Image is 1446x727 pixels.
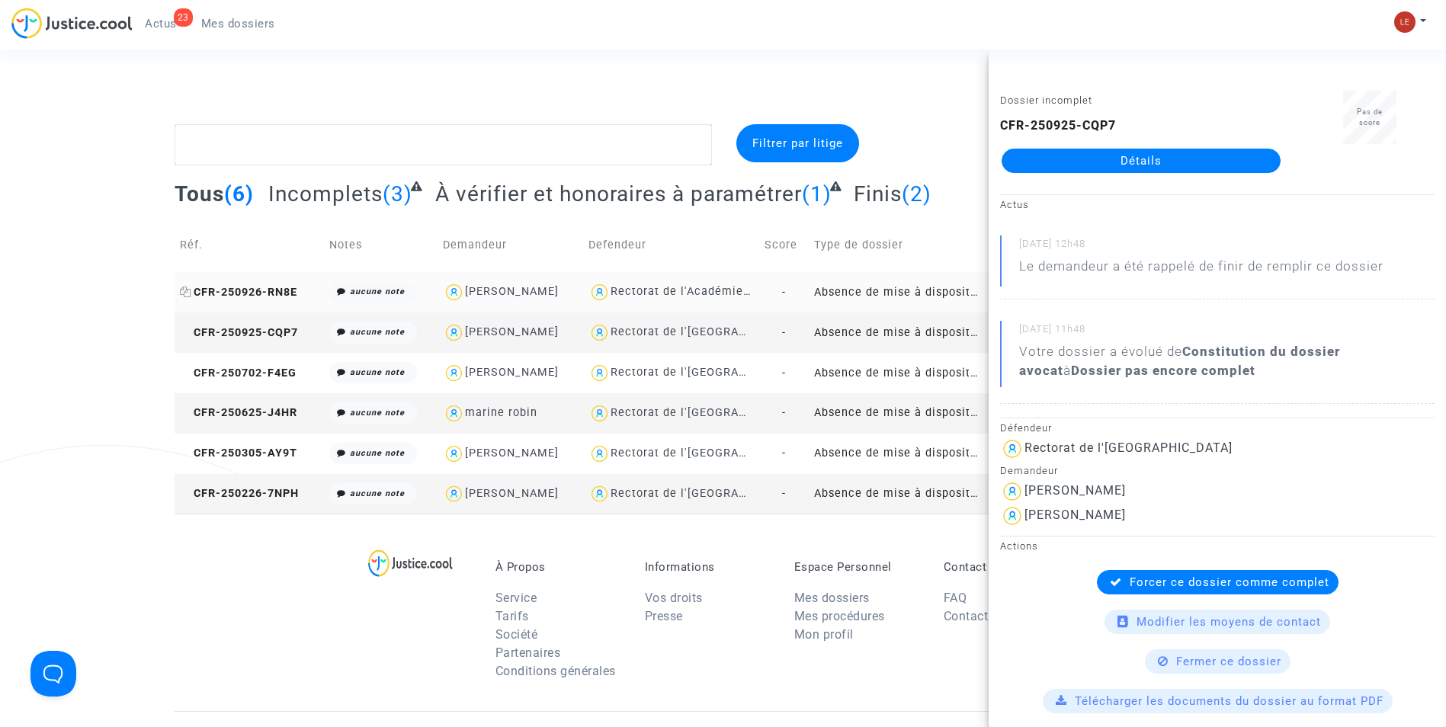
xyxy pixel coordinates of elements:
img: icon-user.svg [588,362,611,384]
span: Finis [854,181,902,207]
div: [PERSON_NAME] [465,366,559,379]
span: CFR-250926-RN8E [180,286,297,299]
td: Demandeur [438,218,583,272]
div: [PERSON_NAME] [1024,483,1126,498]
div: [PERSON_NAME] [465,447,559,460]
a: Mes dossiers [189,12,287,35]
div: Rectorat de l'[GEOGRAPHIC_DATA] [611,487,805,500]
td: Absence de mise à disposition d'AESH [809,353,985,393]
a: 23Actus [133,12,189,35]
span: Incomplets [268,181,383,207]
td: Notes [324,218,438,272]
a: Service [495,591,537,605]
span: (6) [224,181,254,207]
span: CFR-250625-J4HR [180,406,297,419]
td: Defendeur [583,218,759,272]
div: marine robin [465,406,537,419]
img: logo-lg.svg [368,549,453,577]
img: icon-user.svg [443,443,465,465]
div: Rectorat de l'[GEOGRAPHIC_DATA] [611,325,805,338]
img: 7d989c7df380ac848c7da5f314e8ff03 [1394,11,1416,33]
span: CFR-250702-F4EG [180,367,297,380]
a: Contact [944,609,989,623]
small: [DATE] 12h48 [1019,237,1435,257]
b: CFR-250925-CQP7 [1000,118,1116,133]
span: Forcer ce dossier comme complet [1130,575,1329,589]
small: Demandeur [1000,465,1058,476]
div: Rectorat de l'[GEOGRAPHIC_DATA] [611,366,805,379]
div: Votre dossier a évolué de à [1019,342,1435,380]
img: icon-user.svg [443,322,465,344]
i: aucune note [350,367,405,377]
span: Filtrer par litige [752,136,843,150]
a: Vos droits [645,591,703,605]
img: icon-user.svg [1000,504,1024,528]
p: Espace Personnel [794,560,921,574]
div: 23 [174,8,193,27]
td: Absence de mise à disposition d'AESH [809,434,985,474]
span: Pas de score [1357,107,1383,127]
small: [DATE] 11h48 [1019,322,1435,342]
span: Mes dossiers [201,17,275,30]
img: icon-user.svg [588,483,611,505]
span: (2) [902,181,931,207]
img: icon-user.svg [443,402,465,424]
td: Absence de mise à disposition d'AESH [809,312,985,353]
i: aucune note [350,488,405,498]
td: Réf. [175,218,324,272]
div: Rectorat de l'Académie de Toulouse [611,285,816,298]
div: [PERSON_NAME] [465,285,559,298]
small: Actions [1000,540,1038,552]
span: (3) [383,181,412,207]
img: icon-user.svg [588,281,611,303]
img: icon-user.svg [443,483,465,505]
a: Tarifs [495,609,529,623]
small: Actus [1000,199,1029,210]
span: Actus [145,17,177,30]
i: aucune note [350,327,405,337]
small: Dossier incomplet [1000,94,1092,106]
td: Score [759,218,810,272]
span: - [782,487,786,500]
a: FAQ [944,591,967,605]
a: Conditions générales [495,664,616,678]
div: Rectorat de l'[GEOGRAPHIC_DATA] [611,406,805,419]
i: aucune note [350,448,405,458]
b: Dossier pas encore complet [1071,363,1255,378]
span: Modifier les moyens de contact [1137,615,1321,629]
span: Fermer ce dossier [1176,655,1281,668]
span: CFR-250925-CQP7 [180,326,298,339]
p: Contact [944,560,1070,574]
a: Partenaires [495,645,561,660]
span: À vérifier et honoraires à paramétrer [435,181,802,207]
div: [PERSON_NAME] [465,487,559,500]
div: [PERSON_NAME] [465,325,559,338]
small: Défendeur [1000,422,1052,434]
p: Le demandeur a été rappelé de finir de remplir ce dossier [1019,257,1383,283]
span: - [782,367,786,380]
img: icon-user.svg [588,443,611,465]
span: Télécharger les documents du dossier au format PDF [1075,694,1383,708]
span: - [782,447,786,460]
a: Société [495,627,538,642]
td: Absence de mise à disposition d'AESH [809,474,985,514]
span: CFR-250305-AY9T [180,447,297,460]
div: [PERSON_NAME] [1024,508,1126,522]
td: Type de dossier [809,218,985,272]
span: (1) [802,181,832,207]
span: - [782,406,786,419]
div: Rectorat de l'[GEOGRAPHIC_DATA] ([GEOGRAPHIC_DATA]-[GEOGRAPHIC_DATA]) [611,447,1056,460]
a: Mes dossiers [794,591,870,605]
i: aucune note [350,408,405,418]
a: Presse [645,609,683,623]
p: Informations [645,560,771,574]
span: - [782,326,786,339]
img: icon-user.svg [1000,437,1024,461]
img: icon-user.svg [588,322,611,344]
p: À Propos [495,560,622,574]
img: jc-logo.svg [11,8,133,39]
img: icon-user.svg [1000,479,1024,504]
a: Mes procédures [794,609,885,623]
img: icon-user.svg [443,362,465,384]
div: Rectorat de l'[GEOGRAPHIC_DATA] [1024,440,1233,455]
